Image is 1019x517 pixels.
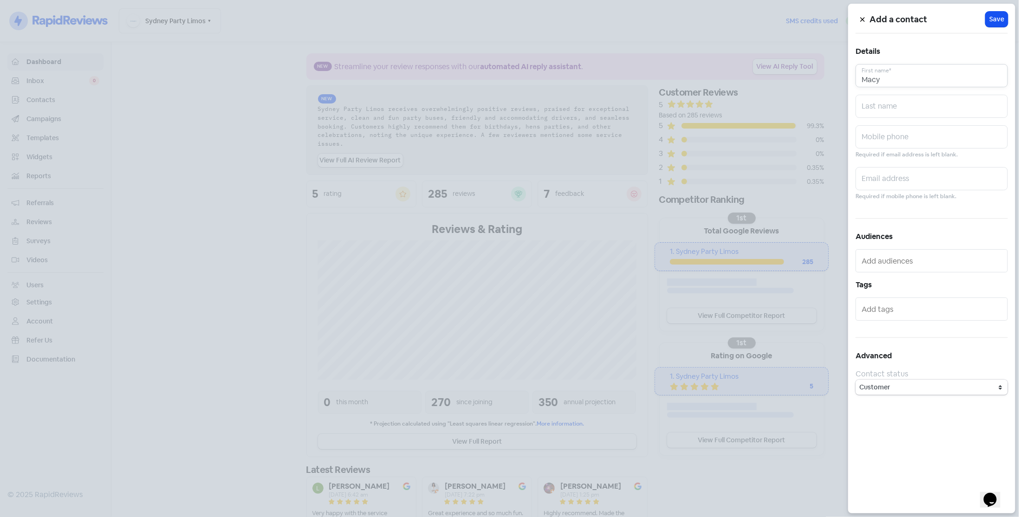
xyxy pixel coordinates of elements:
small: Required if mobile phone is left blank. [856,192,956,201]
small: Required if email address is left blank. [856,150,958,159]
span: Save [989,14,1004,24]
input: First name [856,64,1008,87]
input: Email address [856,167,1008,190]
input: Last name [856,95,1008,118]
h5: Details [856,45,1008,58]
iframe: chat widget [980,480,1010,508]
button: Save [986,12,1008,27]
h5: Audiences [856,230,1008,244]
input: Add audiences [862,253,1004,268]
h5: Add a contact [870,13,986,26]
div: Contact status [856,368,1008,380]
input: Mobile phone [856,125,1008,149]
input: Add tags [862,302,1004,317]
h5: Tags [856,278,1008,292]
h5: Advanced [856,349,1008,363]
